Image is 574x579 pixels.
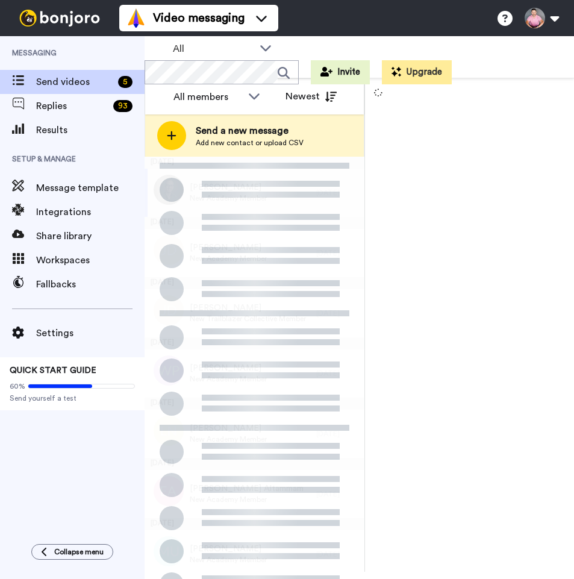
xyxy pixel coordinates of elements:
[173,90,242,104] div: All members
[190,422,267,434] span: [PERSON_NAME]
[316,549,358,559] div: [DATE]
[316,489,358,499] div: [DATE]
[14,10,105,27] img: bj-logo-header-white.svg
[316,369,358,378] div: [DATE]
[190,374,267,384] span: New Academy Member
[196,138,304,148] span: Add new contact or upload CSV
[154,536,184,566] img: mu.png
[316,308,358,318] div: [DATE]
[145,337,364,349] div: [DATE]
[153,10,245,27] span: Video messaging
[190,483,304,495] span: [PERSON_NAME] Altammam
[276,84,346,108] button: Newest
[316,429,358,439] div: [DATE]
[190,242,267,254] span: [PERSON_NAME]
[190,193,267,203] span: New Academy Member
[190,314,306,324] span: New Trailblazer Collective Member
[36,326,145,340] span: Settings
[190,555,267,565] span: New Academy Member
[36,205,145,219] span: Integrations
[190,181,267,193] span: [PERSON_NAME]
[145,277,364,289] div: [DATE]
[36,277,145,292] span: Fallbacks
[145,518,364,530] div: [DATE]
[36,99,108,113] span: Replies
[190,254,267,263] span: New Academy Member
[10,381,25,391] span: 60%
[316,188,358,198] div: [DATE]
[145,398,364,410] div: [DATE]
[316,248,358,258] div: [DATE]
[54,547,104,557] span: Collapse menu
[113,100,133,112] div: 93
[196,124,304,138] span: Send a new message
[190,543,267,555] span: [PERSON_NAME]
[36,181,145,195] span: Message template
[154,355,184,386] img: wp.png
[154,175,184,205] img: f403e0c8-aaab-4ac6-9c51-d5afd103453a.jpeg
[154,476,184,506] img: ea.png
[173,42,254,56] span: All
[190,362,267,374] span: [PERSON_NAME]
[10,366,96,375] span: QUICK START GUIDE
[10,393,135,403] span: Send yourself a test
[36,229,145,243] span: Share library
[36,253,145,268] span: Workspaces
[190,495,304,504] span: New Academy Member
[31,544,113,560] button: Collapse menu
[190,434,267,444] span: New Academy Member
[36,75,113,89] span: Send videos
[154,295,184,325] img: jd.png
[382,60,452,84] button: Upgrade
[311,60,370,84] button: Invite
[145,458,364,470] div: [DATE]
[190,302,306,314] span: [PERSON_NAME]
[154,235,184,265] img: jd.png
[36,123,145,137] span: Results
[126,8,146,28] img: vm-color.svg
[145,157,364,169] div: [DATE]
[118,76,133,88] div: 5
[154,416,184,446] img: ln.png
[145,217,364,229] div: [DATE]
